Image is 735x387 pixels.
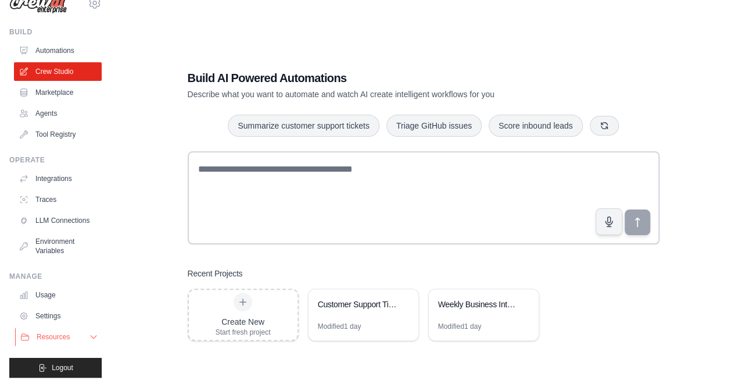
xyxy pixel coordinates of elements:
span: Resources [37,332,70,342]
a: Agents [14,104,102,123]
h3: Recent Projects [188,268,243,279]
div: Modified 1 day [438,322,482,331]
div: Weekly Business Intelligence Report Automation [438,299,518,310]
a: Settings [14,307,102,325]
span: Logout [52,363,73,372]
a: Tool Registry [14,125,102,144]
button: Resources [15,328,103,346]
a: LLM Connections [14,211,102,230]
div: Start fresh project [216,328,271,337]
div: Modified 1 day [318,322,361,331]
h1: Build AI Powered Automations [188,70,578,86]
a: Automations [14,41,102,60]
button: Get new suggestions [590,116,619,136]
a: Integrations [14,169,102,188]
a: Marketplace [14,83,102,102]
div: Manage [9,272,102,281]
iframe: Chat Widget [677,331,735,387]
div: Customer Support Ticket Automation [318,299,397,310]
button: Score inbound leads [489,115,583,137]
p: Describe what you want to automate and watch AI create intelligent workflows for you [188,88,578,100]
button: Click to speak your automation idea [596,208,622,235]
a: Usage [14,286,102,304]
a: Traces [14,190,102,209]
a: Crew Studio [14,62,102,81]
div: Create New [216,316,271,328]
div: Operate [9,155,102,165]
div: Build [9,27,102,37]
button: Logout [9,358,102,378]
button: Triage GitHub issues [386,115,482,137]
button: Summarize customer support tickets [228,115,379,137]
a: Environment Variables [14,232,102,260]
